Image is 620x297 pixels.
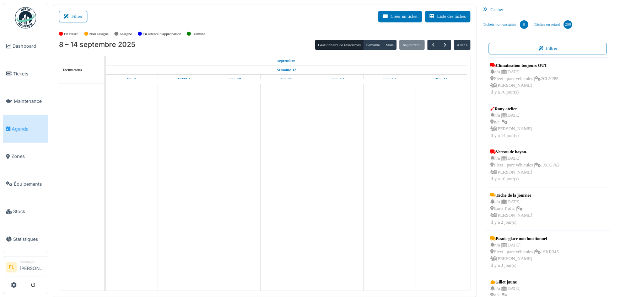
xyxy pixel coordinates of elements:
span: Maintenance [14,98,45,105]
h2: 8 – 14 septembre 2025 [59,41,135,49]
div: 200 [564,20,572,29]
a: Tâches en retard [531,15,575,34]
div: Verrou de hayon. [490,149,559,155]
a: Tickets non-assignés [480,15,531,34]
div: n/a | [DATE] Fleet - parc véhicules | 1SKR345 [PERSON_NAME] Il y a 3 jour(s) [490,242,559,269]
a: Climatisation toujours OUT n/a |[DATE] Fleet - parc véhicules |2CLY285 [PERSON_NAME]Il y a 70 jou... [489,60,560,98]
li: [PERSON_NAME] [20,259,45,275]
a: Semaine 37 [275,65,298,74]
span: Tickets [13,70,45,77]
a: Agenda [3,115,48,143]
div: Essuie glace non fonctionnel [490,235,559,242]
button: Filtrer [59,11,87,22]
span: Techniciens [62,68,82,72]
span: Équipements [14,181,45,187]
a: Zones [3,143,48,170]
div: Climatisation toujours OUT [490,62,558,69]
a: 13 septembre 2025 [381,75,398,84]
div: n/a | [DATE] Fleet - parc véhicules | 2CLY285 [PERSON_NAME] Il y a 70 jour(s) [490,69,558,96]
a: Tickets [3,60,48,88]
button: Liste des tâches [425,11,470,22]
a: Essuie glace non fonctionnel n/a |[DATE] Fleet - parc véhicules |1SKR345 [PERSON_NAME]Il y a 3 jo... [489,234,560,271]
label: En attente d'approbation [142,31,181,37]
a: 8 septembre 2025 [125,75,138,84]
div: n/a | [DATE] n/a | [PERSON_NAME] Il y a 14 jour(s) [490,112,532,139]
a: 12 septembre 2025 [330,75,346,84]
span: Dashboard [12,43,45,49]
div: Manager [20,259,45,265]
a: Verrou de hayon. n/a |[DATE] Fleet - parc véhicules |1XCG762 [PERSON_NAME]Il y a 10 jour(s) [489,147,561,184]
button: Suivant [439,40,451,50]
a: 14 septembre 2025 [433,75,449,84]
li: FL [6,262,17,272]
a: Stock [3,198,48,226]
label: En retard [64,31,79,37]
div: 8 [520,20,528,29]
span: Agenda [12,126,45,132]
div: Cacher [480,5,615,15]
button: Précédent [427,40,439,50]
button: Mois [383,40,397,50]
a: 9 septembre 2025 [175,75,192,84]
div: Gillet jaune [490,279,521,285]
button: Semaine [363,40,383,50]
a: Rony atelier n/a |[DATE] n/a | [PERSON_NAME]Il y a 14 jour(s) [489,104,534,141]
a: 10 septembre 2025 [227,75,243,84]
a: 11 septembre 2025 [279,75,293,84]
a: 8 septembre 2025 [276,56,297,65]
label: Assigné [119,31,132,37]
div: n/a | [DATE] Fleet - parc véhicules | 1XCG762 [PERSON_NAME] Il y a 10 jour(s) [490,155,559,182]
label: Terminé [192,31,205,37]
a: Maintenance [3,87,48,115]
button: Gestionnaire de ressources [315,40,363,50]
div: Tache de la journee [490,192,532,198]
a: Dashboard [3,32,48,60]
a: Statistiques [3,226,48,253]
span: Zones [11,153,45,160]
button: Aller à [454,40,470,50]
div: n/a | [DATE] Euro Trafic | [PERSON_NAME] Il y a 2 jour(s) [490,198,532,226]
button: Créer un ticket [378,11,422,22]
a: FL Manager[PERSON_NAME] [6,259,45,276]
button: Filtrer [489,43,607,54]
div: Rony atelier [490,106,532,112]
img: Badge_color-CXgf-gQk.svg [15,7,36,28]
a: Tache de la journee n/a |[DATE] Euro Trafic | [PERSON_NAME]Il y a 2 jour(s) [489,190,534,228]
a: Équipements [3,170,48,198]
label: Non assigné [89,31,109,37]
button: Aujourd'hui [399,40,424,50]
span: Statistiques [13,236,45,243]
span: Stock [13,208,45,215]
